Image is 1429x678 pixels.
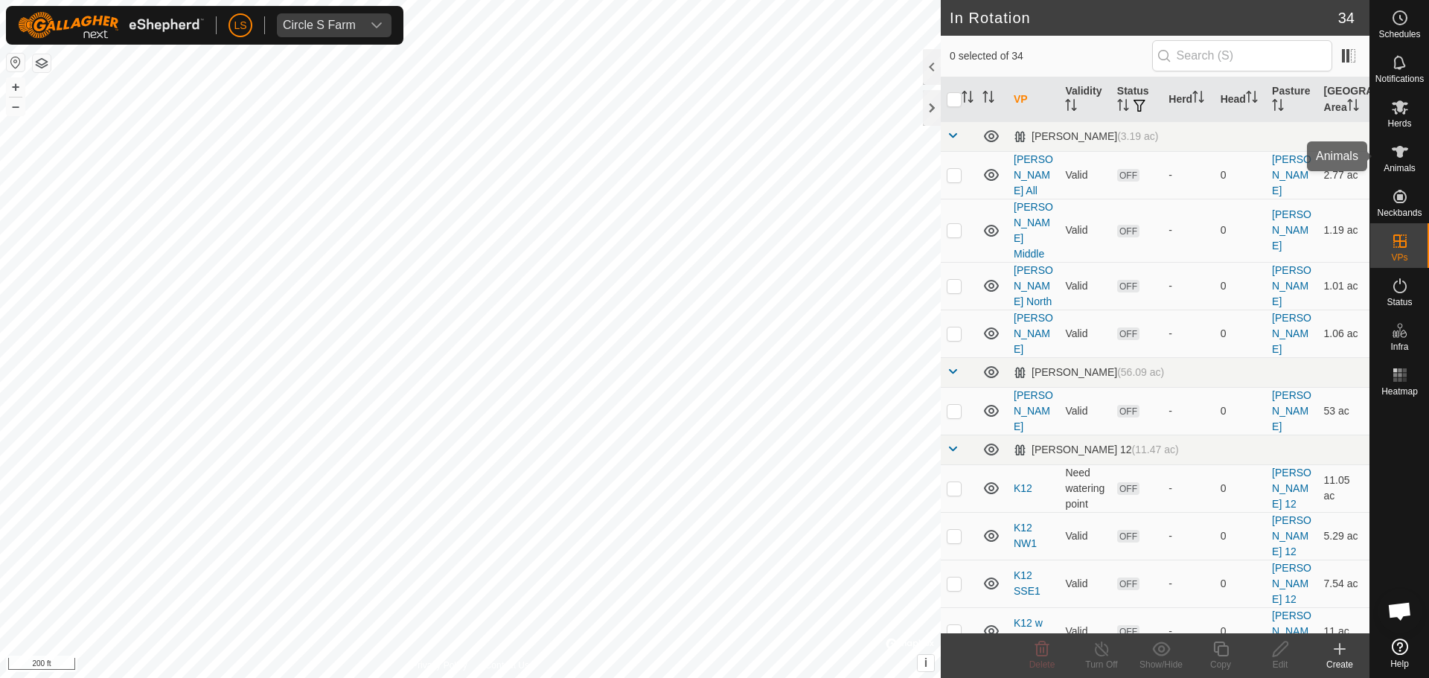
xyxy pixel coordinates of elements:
[1169,167,1208,183] div: -
[1169,326,1208,342] div: -
[1014,312,1053,355] a: [PERSON_NAME]
[1014,264,1053,307] a: [PERSON_NAME] North
[1191,658,1250,671] div: Copy
[1059,199,1110,262] td: Valid
[1169,528,1208,544] div: -
[918,655,934,671] button: i
[1014,522,1037,549] a: K12 NW1
[1318,199,1369,262] td: 1.19 ac
[1014,153,1053,196] a: [PERSON_NAME] All
[1246,93,1258,105] p-sorticon: Activate to sort
[1117,482,1139,495] span: OFF
[1377,208,1422,217] span: Neckbands
[1272,208,1311,252] a: [PERSON_NAME]
[1272,389,1311,432] a: [PERSON_NAME]
[1381,387,1418,396] span: Heatmap
[7,78,25,96] button: +
[1132,444,1179,455] span: (11.47 ac)
[1169,223,1208,238] div: -
[1014,444,1179,456] div: [PERSON_NAME] 12
[1375,74,1424,83] span: Notifications
[1370,633,1429,674] a: Help
[1014,366,1164,379] div: [PERSON_NAME]
[1014,617,1043,645] a: K12 w H20
[1014,389,1053,432] a: [PERSON_NAME]
[1169,481,1208,496] div: -
[1272,264,1311,307] a: [PERSON_NAME]
[1059,464,1110,512] td: Need watering point
[1169,403,1208,419] div: -
[1318,387,1369,435] td: 53 ac
[1215,464,1266,512] td: 0
[277,13,362,37] span: Circle S Farm
[1014,482,1032,494] a: K12
[1117,530,1139,543] span: OFF
[1117,578,1139,590] span: OFF
[1390,342,1408,351] span: Infra
[950,48,1152,64] span: 0 selected of 34
[1250,658,1310,671] div: Edit
[1117,101,1129,113] p-sorticon: Activate to sort
[1059,262,1110,310] td: Valid
[7,97,25,115] button: –
[1272,562,1311,605] a: [PERSON_NAME] 12
[1029,659,1055,670] span: Delete
[1117,405,1139,418] span: OFF
[234,18,246,33] span: LS
[1059,77,1110,122] th: Validity
[1215,310,1266,357] td: 0
[7,54,25,71] button: Reset Map
[1318,262,1369,310] td: 1.01 ac
[1008,77,1059,122] th: VP
[1072,658,1131,671] div: Turn Off
[1117,280,1139,292] span: OFF
[1059,151,1110,199] td: Valid
[1117,327,1139,340] span: OFF
[1111,77,1163,122] th: Status
[924,656,927,669] span: i
[1065,101,1077,113] p-sorticon: Activate to sort
[1131,658,1191,671] div: Show/Hide
[1391,253,1407,262] span: VPs
[1378,30,1420,39] span: Schedules
[1215,77,1266,122] th: Head
[1169,624,1208,639] div: -
[1390,659,1409,668] span: Help
[1310,658,1369,671] div: Create
[485,659,529,672] a: Contact Us
[1272,467,1311,510] a: [PERSON_NAME] 12
[1014,201,1053,260] a: [PERSON_NAME] Middle
[1059,560,1110,607] td: Valid
[1117,625,1139,638] span: OFF
[1318,464,1369,512] td: 11.05 ac
[1318,77,1369,122] th: [GEOGRAPHIC_DATA] Area
[1169,576,1208,592] div: -
[33,54,51,72] button: Map Layers
[1318,560,1369,607] td: 7.54 ac
[1152,40,1332,71] input: Search (S)
[1338,7,1355,29] span: 34
[1272,514,1311,557] a: [PERSON_NAME] 12
[1378,589,1422,633] div: Open chat
[1215,560,1266,607] td: 0
[1318,607,1369,655] td: 11 ac
[1318,512,1369,560] td: 5.29 ac
[1266,77,1317,122] th: Pasture
[1059,387,1110,435] td: Valid
[1215,387,1266,435] td: 0
[1169,278,1208,294] div: -
[283,19,356,31] div: Circle S Farm
[1117,169,1139,182] span: OFF
[1014,130,1158,143] div: [PERSON_NAME]
[1117,225,1139,237] span: OFF
[1215,151,1266,199] td: 0
[962,93,974,105] p-sorticon: Activate to sort
[1117,366,1164,378] span: (56.09 ac)
[1272,312,1311,355] a: [PERSON_NAME]
[1215,262,1266,310] td: 0
[1163,77,1214,122] th: Herd
[1117,130,1158,142] span: (3.19 ac)
[1215,512,1266,560] td: 0
[1059,310,1110,357] td: Valid
[1014,569,1040,597] a: K12 SSE1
